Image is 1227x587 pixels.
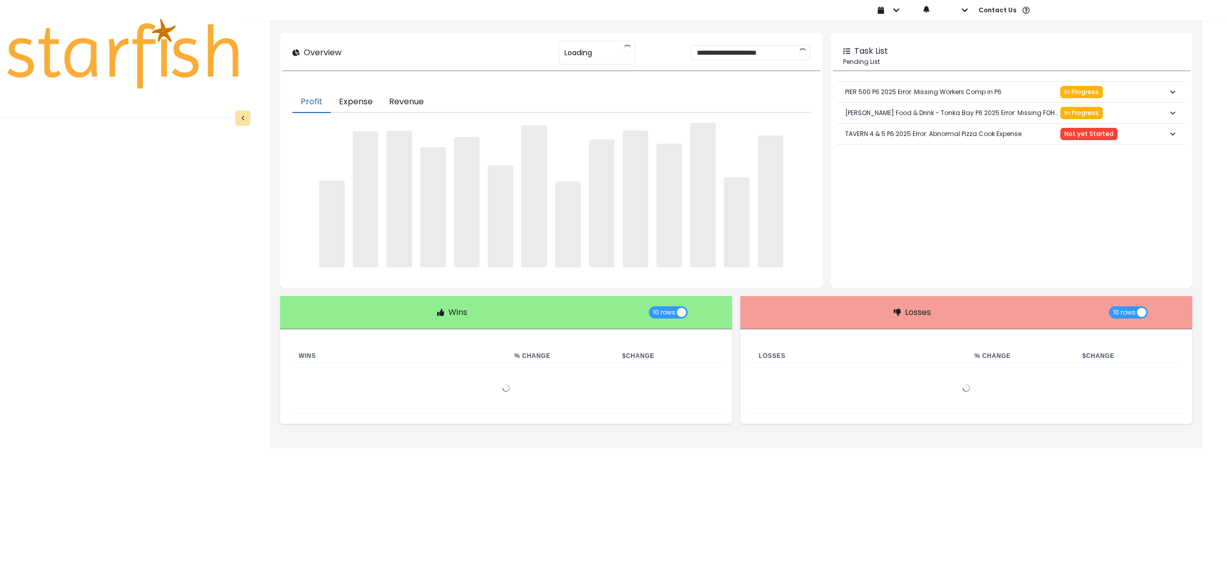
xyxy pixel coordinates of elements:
span: Loading [564,42,592,63]
p: TAVERN 4 & 5 P6 2025 Error: Abnormal Pizza Cook Expense [845,121,1021,147]
th: Wins [290,350,506,363]
p: Pending List [843,57,1180,66]
th: Losses [751,350,966,363]
p: Losses [905,306,931,319]
p: [PERSON_NAME] Food & Drink - Tonka Bay P6 2025 Error: Missing FOH Trainer Expense [845,100,1060,126]
p: Wins [448,306,467,319]
span: Not yet Started [1064,130,1114,138]
span: ‌ [656,144,682,268]
span: ‌ [387,131,412,267]
span: ‌ [454,137,480,268]
span: In Progress [1064,88,1099,96]
span: ‌ [319,180,345,267]
button: PIER 500 P6 2025 Error: Missing Workers Comp in P6In Progress [837,82,1186,102]
span: ‌ [589,140,615,267]
span: ‌ [555,182,581,267]
span: ‌ [690,123,716,267]
span: ‌ [758,136,783,267]
span: 10 rows [653,306,675,319]
span: ‌ [724,177,749,267]
p: Task List [854,45,888,57]
span: ‌ [623,130,648,267]
th: $ Change [614,350,722,363]
p: Overview [304,47,342,59]
button: Expense [331,92,381,113]
p: PIER 500 P6 2025 Error: Missing Workers Comp in P6 [845,79,1002,105]
span: ‌ [521,125,547,268]
button: [PERSON_NAME] Food & Drink - Tonka Bay P6 2025 Error: Missing FOH Trainer ExpenseIn Progress [837,103,1186,123]
span: In Progress [1064,109,1099,117]
span: ‌ [488,165,513,268]
th: % Change [506,350,614,363]
button: Profit [292,92,331,113]
span: ‌ [353,131,378,267]
button: Revenue [381,92,432,113]
th: % Change [966,350,1074,363]
button: TAVERN 4 & 5 P6 2025 Error: Abnormal Pizza Cook ExpenseNot yet Started [837,124,1186,144]
span: ‌ [420,147,446,268]
th: $ Change [1074,350,1182,363]
span: 10 rows [1113,306,1135,319]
